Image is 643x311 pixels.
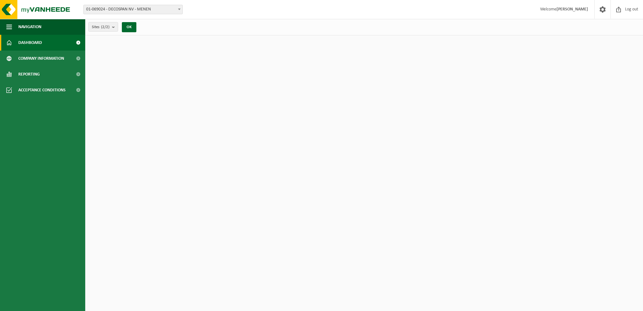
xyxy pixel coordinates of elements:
[18,51,64,66] span: Company information
[84,5,182,14] span: 01-069024 - DECOSPAN NV - MENEN
[92,22,110,32] span: Sites
[122,22,136,32] button: OK
[83,5,183,14] span: 01-069024 - DECOSPAN NV - MENEN
[18,19,41,35] span: Navigation
[18,82,66,98] span: Acceptance conditions
[101,25,110,29] count: (2/2)
[88,22,118,32] button: Sites(2/2)
[557,7,588,12] strong: [PERSON_NAME]
[18,66,40,82] span: Reporting
[18,35,42,51] span: Dashboard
